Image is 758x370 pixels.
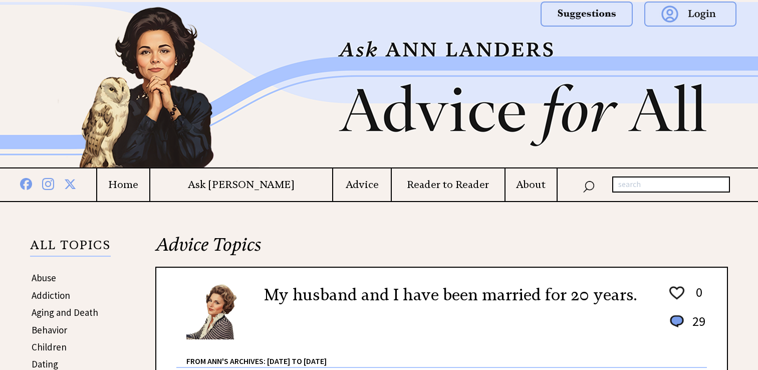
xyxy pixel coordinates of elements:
[186,283,249,339] img: Ann6%20v2%20small.png
[392,178,504,191] a: Reader to Reader
[155,233,728,267] h2: Advice Topics
[32,341,67,353] a: Children
[32,289,70,301] a: Addiction
[541,2,633,27] img: suggestions.png
[32,358,58,370] a: Dating
[333,178,390,191] a: Advice
[668,284,686,302] img: heart_outline%201.png
[264,283,637,307] h2: My husband and I have been married for 20 years.
[612,176,730,193] input: search
[687,284,706,312] td: 0
[644,2,736,27] img: login.png
[64,176,76,190] img: x%20blue.png
[186,340,707,367] div: From Ann's Archives: [DATE] to [DATE]
[740,2,745,167] img: right_new2.png
[42,176,54,190] img: instagram%20blue.png
[687,313,706,339] td: 29
[32,324,67,336] a: Behavior
[20,176,32,190] img: facebook%20blue.png
[668,313,686,329] img: message_round%201.png
[583,178,595,193] img: search_nav.png
[32,272,56,284] a: Abuse
[30,240,111,257] p: ALL TOPICS
[97,178,149,191] a: Home
[150,178,333,191] a: Ask [PERSON_NAME]
[19,2,740,167] img: header2b_v1.png
[506,178,557,191] a: About
[32,306,98,318] a: Aging and Death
